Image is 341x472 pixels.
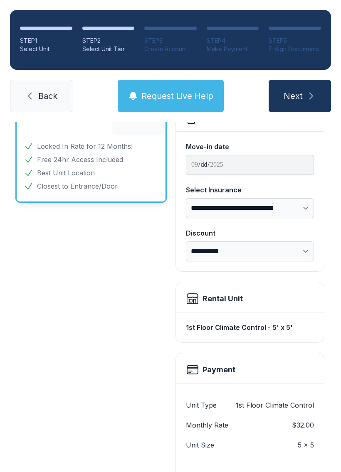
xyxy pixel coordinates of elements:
span: Free 24hr Access Included [37,155,123,165]
div: Create Account [144,45,197,53]
div: STEP 4 [207,37,259,45]
div: 1st Floor Climate Control - 5' x 5' [186,319,314,336]
div: Discount [186,228,314,238]
span: Locked In Rate for 12 Months! [37,141,133,151]
dt: Unit Type [186,400,217,410]
div: STEP 1 [20,37,72,45]
div: Rental Unit [203,293,243,305]
span: Closest to Entrance/Door [37,181,118,191]
dd: $32.00 [292,420,314,430]
div: Select Insurance [186,185,314,195]
span: Request Live Help [141,90,213,102]
h2: Payment [203,364,235,376]
div: STEP 5 [269,37,321,45]
dt: Unit Size [186,440,214,450]
dt: Monthly Rate [186,420,228,430]
dd: 1st Floor Climate Control [236,400,314,410]
select: Select Insurance [186,198,314,218]
span: Next [284,90,303,102]
span: Best Unit Location [37,168,95,178]
select: Discount [186,241,314,261]
input: Move-in date [186,155,314,175]
div: STEP 3 [144,37,197,45]
div: E-Sign Documents [269,45,321,53]
dd: 5 x 5 [298,440,314,450]
div: Select Unit Tier [82,45,135,53]
div: Make Payment [207,45,259,53]
div: Move-in date [186,142,314,152]
span: Back [38,90,57,102]
div: Select Unit [20,45,72,53]
div: STEP 2 [82,37,135,45]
